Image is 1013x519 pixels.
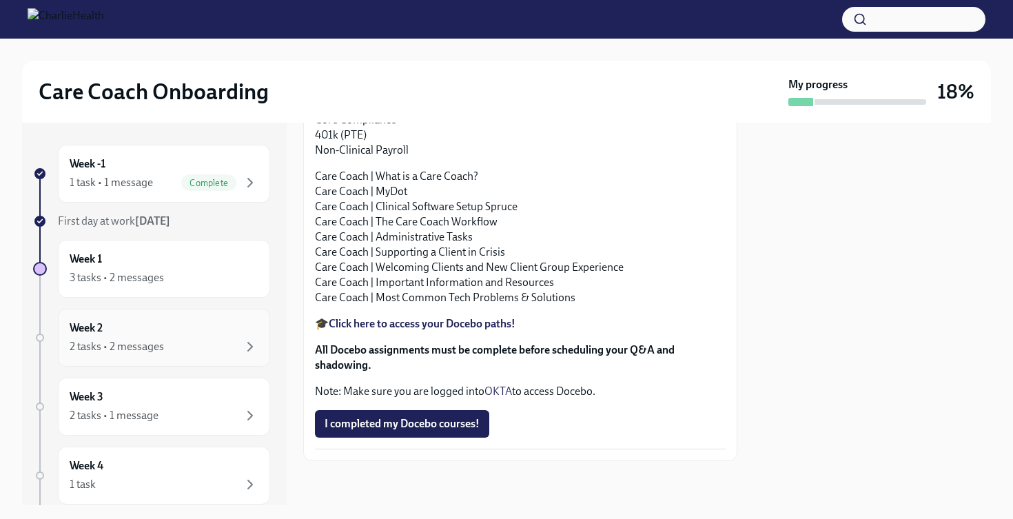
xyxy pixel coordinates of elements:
a: Week 41 task [33,447,270,505]
strong: My progress [788,77,848,92]
div: 1 task • 1 message [70,175,153,190]
h6: Week 1 [70,252,102,267]
div: 2 tasks • 2 messages [70,339,164,354]
h2: Care Coach Onboarding [39,78,269,105]
span: Complete [181,178,236,188]
p: Care Coach | What is a Care Coach? Care Coach | MyDot Care Coach | Clinical Software Setup Spruce... [315,169,726,305]
a: Week 22 tasks • 2 messages [33,309,270,367]
a: Week 32 tasks • 1 message [33,378,270,436]
p: 🎓 [315,316,726,332]
strong: All Docebo assignments must be complete before scheduling your Q&A and shadowing. [315,343,675,372]
div: 1 task [70,477,96,492]
div: 3 tasks • 2 messages [70,270,164,285]
p: Note: Make sure you are logged into to access Docebo. [315,384,726,399]
a: Week -11 task • 1 messageComplete [33,145,270,203]
span: I completed my Docebo courses! [325,417,480,431]
a: Click here to access your Docebo paths! [329,317,515,330]
a: OKTA [484,385,512,398]
div: 2 tasks • 1 message [70,408,158,423]
a: Week 13 tasks • 2 messages [33,240,270,298]
h3: 18% [937,79,974,104]
h6: Week 4 [70,458,103,474]
img: CharlieHealth [28,8,104,30]
h6: Week 3 [70,389,103,405]
h6: Week 2 [70,320,103,336]
h6: Week -1 [70,156,105,172]
button: I completed my Docebo courses! [315,410,489,438]
span: First day at work [58,214,170,227]
strong: [DATE] [135,214,170,227]
a: First day at work[DATE] [33,214,270,229]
